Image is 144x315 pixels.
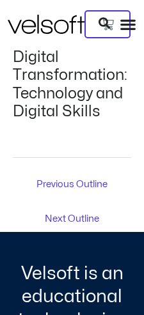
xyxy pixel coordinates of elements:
[13,157,131,232] nav: Post navigation
[13,49,131,121] h1: Digital Transformation: Technology and Digital Skills
[120,16,136,33] div: Menu Toggle
[16,174,129,196] a: Previous Outline
[8,15,84,34] img: Velsoft Training Materials
[16,209,129,231] a: Next Outline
